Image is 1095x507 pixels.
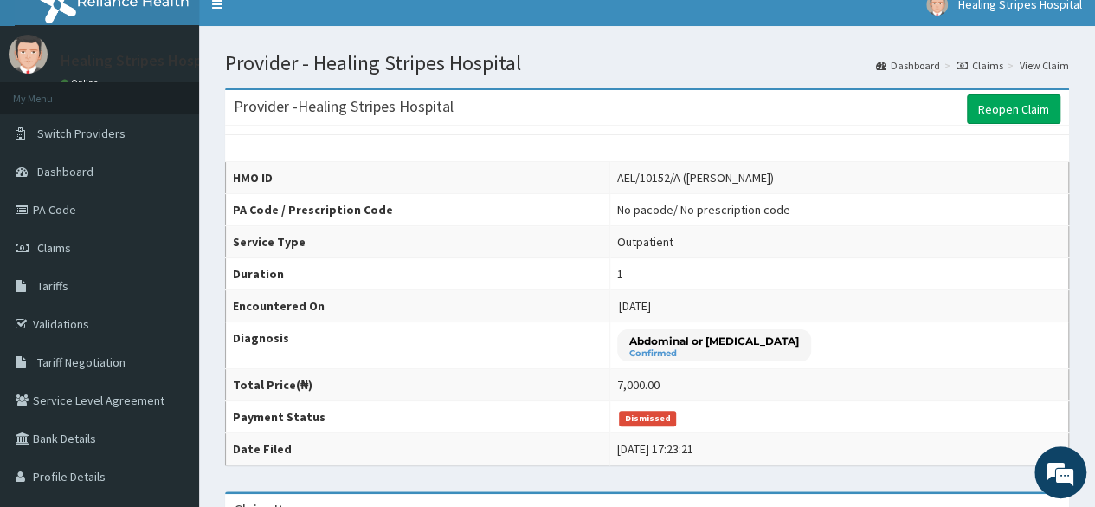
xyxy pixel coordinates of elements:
[617,440,693,458] div: [DATE] 17:23:21
[226,433,610,465] th: Date Filed
[226,258,610,290] th: Duration
[61,53,225,68] p: Healing Stripes Hospital
[619,411,676,426] span: Dismissed
[957,58,1003,73] a: Claims
[617,376,660,393] div: 7,000.00
[37,164,93,179] span: Dashboard
[226,290,610,322] th: Encountered On
[619,298,651,314] span: [DATE]
[617,233,673,250] div: Outpatient
[226,162,610,194] th: HMO ID
[617,201,790,218] div: No pacode / No prescription code
[61,77,102,89] a: Online
[9,35,48,74] img: User Image
[225,52,1069,75] h1: Provider - Healing Stripes Hospital
[226,401,610,433] th: Payment Status
[226,194,610,226] th: PA Code / Prescription Code
[617,169,774,186] div: AEL/10152/A ([PERSON_NAME])
[226,322,610,369] th: Diagnosis
[37,354,126,370] span: Tariff Negotiation
[629,349,799,358] small: Confirmed
[967,94,1060,124] a: Reopen Claim
[1020,58,1069,73] a: View Claim
[37,278,68,294] span: Tariffs
[37,240,71,256] span: Claims
[226,369,610,401] th: Total Price(₦)
[876,58,940,73] a: Dashboard
[37,126,126,141] span: Switch Providers
[226,226,610,258] th: Service Type
[234,99,454,114] h3: Provider - Healing Stripes Hospital
[617,265,623,283] div: 1
[629,334,799,348] p: Abdominal or [MEDICAL_DATA]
